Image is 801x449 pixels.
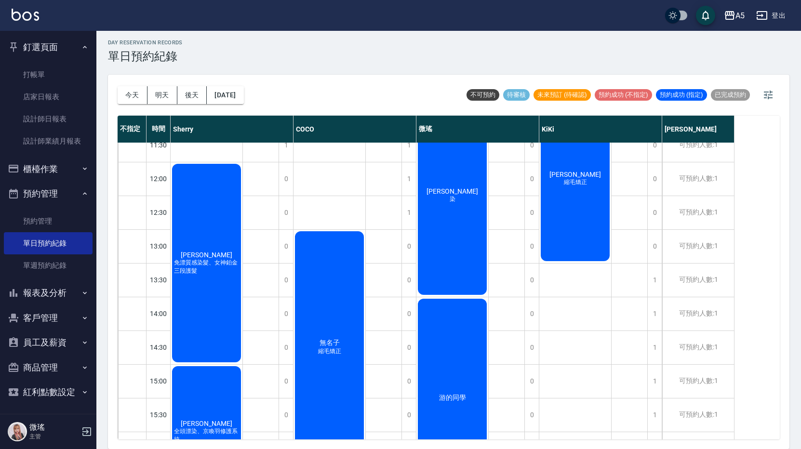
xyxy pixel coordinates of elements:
[401,162,416,196] div: 1
[662,129,734,162] div: 可預約人數:1
[4,108,93,130] a: 設計師日報表
[425,187,480,195] span: [PERSON_NAME]
[318,339,342,347] span: 無名子
[647,196,662,229] div: 0
[279,230,293,263] div: 0
[147,196,171,229] div: 12:30
[147,330,171,364] div: 14:30
[401,230,416,263] div: 0
[172,427,241,444] span: 全頭漂染、京喚羽修護系統
[401,398,416,432] div: 0
[4,355,93,380] button: 商品管理
[4,232,93,254] a: 單日預約紀錄
[647,264,662,297] div: 1
[662,196,734,229] div: 可預約人數:1
[524,162,539,196] div: 0
[647,365,662,398] div: 1
[147,162,171,196] div: 12:00
[401,196,416,229] div: 1
[4,64,93,86] a: 打帳單
[147,398,171,432] div: 15:30
[29,432,79,441] p: 主管
[401,297,416,330] div: 0
[562,178,589,186] span: 縮毛矯正
[662,230,734,263] div: 可預約人數:1
[647,230,662,263] div: 0
[147,229,171,263] div: 13:00
[401,365,416,398] div: 0
[448,195,457,203] span: 染
[147,364,171,398] div: 15:00
[4,86,93,108] a: 店家日報表
[524,365,539,398] div: 0
[503,91,530,99] span: 待審核
[177,86,207,104] button: 後天
[118,116,147,143] div: 不指定
[547,171,603,178] span: [PERSON_NAME]
[416,116,539,143] div: 微瑤
[279,162,293,196] div: 0
[711,91,750,99] span: 已完成預約
[279,398,293,432] div: 0
[179,420,234,427] span: [PERSON_NAME]
[4,181,93,206] button: 預約管理
[4,157,93,182] button: 櫃檯作業
[524,331,539,364] div: 0
[147,297,171,330] div: 14:00
[647,162,662,196] div: 0
[662,365,734,398] div: 可預約人數:1
[524,398,539,432] div: 0
[4,130,93,152] a: 設計師業績月報表
[118,86,147,104] button: 今天
[752,7,789,25] button: 登出
[29,423,79,432] h5: 微瑤
[108,40,183,46] h2: day Reservation records
[279,331,293,364] div: 0
[662,331,734,364] div: 可預約人數:1
[179,251,234,259] span: [PERSON_NAME]
[524,264,539,297] div: 0
[8,422,27,441] img: Person
[656,91,707,99] span: 預約成功 (指定)
[524,297,539,330] div: 0
[279,196,293,229] div: 0
[171,116,294,143] div: Sherry
[401,331,416,364] div: 0
[4,380,93,405] button: 紅利點數設定
[595,91,652,99] span: 預約成功 (不指定)
[539,116,662,143] div: KiKi
[108,50,183,63] h3: 單日預約紀錄
[534,91,591,99] span: 未來預訂 (待確認)
[720,6,748,26] button: A5
[647,331,662,364] div: 1
[316,347,343,356] span: 縮毛矯正
[12,9,39,21] img: Logo
[524,196,539,229] div: 0
[279,264,293,297] div: 0
[524,230,539,263] div: 0
[647,129,662,162] div: 0
[662,116,734,143] div: [PERSON_NAME]
[4,280,93,305] button: 報表及分析
[147,86,177,104] button: 明天
[4,35,93,60] button: 釘選頁面
[467,91,499,99] span: 不可預約
[4,210,93,232] a: 預約管理
[437,394,468,402] span: 游的同學
[524,129,539,162] div: 0
[279,365,293,398] div: 0
[147,128,171,162] div: 11:30
[662,162,734,196] div: 可預約人數:1
[647,398,662,432] div: 1
[294,116,416,143] div: COCO
[279,129,293,162] div: 1
[401,129,416,162] div: 1
[647,297,662,330] div: 1
[662,398,734,432] div: 可預約人數:1
[662,297,734,330] div: 可預約人數:1
[735,10,745,22] div: A5
[172,259,241,275] span: 免漂質感染髮、女神鉑金三段護髮
[147,263,171,297] div: 13:30
[207,86,243,104] button: [DATE]
[662,264,734,297] div: 可預約人數:1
